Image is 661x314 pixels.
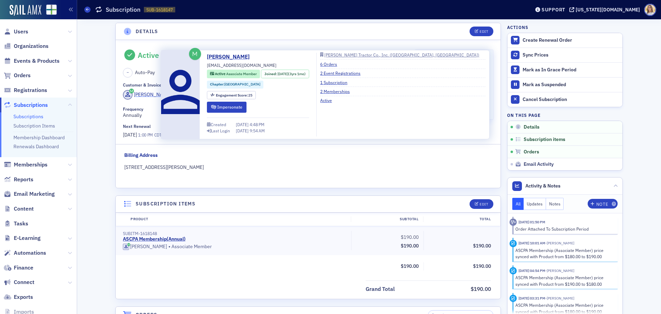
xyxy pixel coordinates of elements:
span: E-Learning [14,234,41,242]
span: Orders [14,72,31,79]
a: Renewals Dashboard [13,143,59,150]
button: Impersonate [207,102,246,112]
span: Finance [14,264,33,272]
button: Notes [546,198,564,210]
a: ASCPA Membership(Annual) [123,236,186,242]
button: All [512,198,524,210]
button: [US_STATE][DOMAIN_NAME] [569,7,642,12]
span: [DATE] [236,122,250,127]
div: (3yrs 1mo) [277,71,306,77]
div: 25 [216,93,253,97]
span: • [168,243,170,250]
span: Bethany Booth [545,268,574,273]
a: Finance [4,264,33,272]
div: [US_STATE][DOMAIN_NAME] [576,7,640,13]
span: Memberships [14,161,48,169]
div: Engagement Score: 25 [207,91,256,100]
a: SailAMX [10,5,41,16]
button: Note [588,199,618,209]
a: Email Marketing [4,190,55,198]
button: Edit [470,27,493,36]
a: 6 Orders [320,61,342,67]
span: 9:54 AM [250,128,265,133]
h4: Actions [507,24,528,30]
div: [STREET_ADDRESS][PERSON_NAME] [124,164,492,171]
a: Memberships [4,161,48,169]
span: Details [524,124,539,130]
span: Connect [14,278,34,286]
div: Product [126,216,351,222]
div: Last Login [211,129,230,133]
div: Cancel Subscription [523,97,619,103]
span: [DATE] [277,71,288,76]
span: – [127,70,129,75]
div: Support [542,7,565,13]
div: Mark as In Grace Period [523,67,619,73]
time: 4/30/2025 10:01 AM [518,241,545,245]
div: [PERSON_NAME] [134,91,171,98]
a: 1 Subscription [320,79,353,85]
span: Email Marketing [14,190,55,198]
a: [PERSON_NAME] [123,90,171,100]
div: [PERSON_NAME] Tractor Co., Inc. ([GEOGRAPHIC_DATA], [GEOGRAPHIC_DATA]) [324,53,479,57]
div: Mark as Suspended [523,82,619,88]
div: Chapter: [207,81,263,89]
span: [EMAIL_ADDRESS][DOMAIN_NAME] [207,62,276,68]
h4: Subscription items [136,200,196,207]
div: Activity [510,295,517,302]
div: Subtotal [351,216,423,222]
span: Content [14,205,34,213]
a: [PERSON_NAME] [207,53,255,61]
time: 4/1/2025 03:31 PM [518,296,545,301]
div: Total [423,216,495,222]
span: Joined : [264,71,277,77]
span: Users [14,28,28,36]
div: [PERSON_NAME] [130,244,167,250]
a: Content [4,205,34,213]
div: Annually [123,107,410,119]
button: Sync Prices [507,48,622,62]
div: Edit [480,202,488,206]
a: View Homepage [41,4,57,16]
h1: Subscription [106,6,140,14]
a: Orders [4,72,31,79]
h4: Details [136,28,158,35]
a: Users [4,28,28,36]
span: 1:00 PM [138,132,153,138]
div: Grand Total [366,285,395,293]
a: 2 Memberships [320,88,355,94]
div: Active [138,51,159,60]
span: Subscription items [524,136,565,143]
span: Automations [14,249,46,257]
div: Joined: 2022-07-25 00:00:00 [261,70,309,78]
span: Email Activity [524,161,554,168]
div: Active: Active: Associate Member [207,70,260,78]
button: Updates [524,198,546,210]
a: E-Learning [4,234,41,242]
a: Subscriptions [13,113,43,120]
img: SailAMX [46,4,57,15]
span: Engagement Score : [216,93,249,98]
a: Events & Products [4,57,60,65]
button: Create Renewal Order [507,33,622,48]
div: Created [211,123,226,126]
span: Auto-Pay [135,69,155,76]
span: $190.00 [401,263,419,269]
span: SUB-1618147 [146,7,173,13]
span: [DATE] [236,128,250,133]
div: Note [596,202,608,206]
a: 2 Event Registrations [320,70,366,76]
button: Mark as In Grace Period [507,62,622,77]
div: SUBITM-1618148 [123,231,346,236]
div: Billing Address [124,152,158,159]
span: Subscriptions [14,101,48,109]
div: Activity [510,240,517,247]
div: Create Renewal Order [523,37,619,43]
a: Automations [4,249,46,257]
div: ASCPA Membership (Associate Member) price synced with Product from $180.00 to $190.00 [515,247,613,260]
div: Activity [510,267,517,274]
a: Subscriptions [4,101,48,109]
a: Subscription Items [13,123,55,129]
div: Edit [480,30,488,33]
span: $190.00 [473,243,491,249]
